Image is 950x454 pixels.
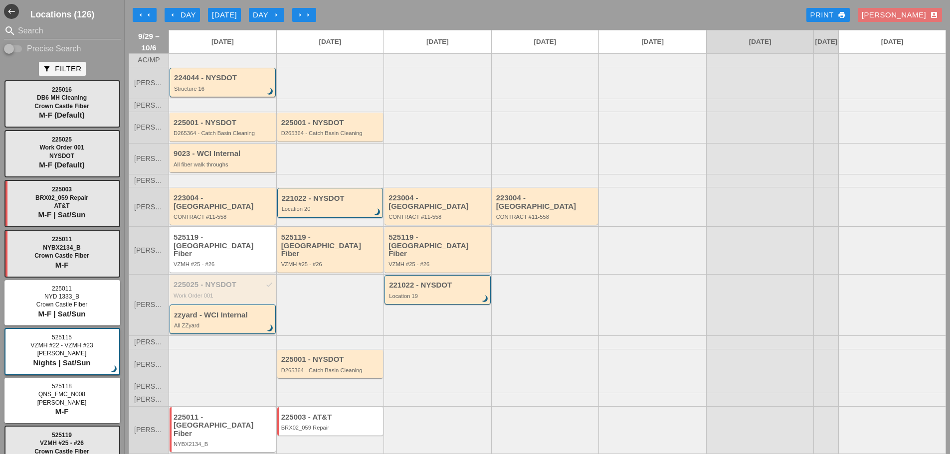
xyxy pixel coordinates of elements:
div: Location 19 [389,293,488,299]
div: CONTRACT #11-558 [174,214,273,220]
span: [PERSON_NAME] [134,301,164,308]
span: [PERSON_NAME] [134,177,164,184]
span: [PERSON_NAME] [37,350,87,357]
span: [PERSON_NAME] [134,383,164,390]
span: M-F | Sat/Sun [38,309,85,318]
span: [PERSON_NAME] [134,361,164,368]
div: 225001 - NYSDOT [174,119,273,127]
span: M-F (Default) [39,160,85,169]
i: print [838,11,846,19]
div: D265364 - Catch Basin Cleaning [281,130,381,136]
div: All ZZyard [174,322,273,328]
span: Work Order 001 [39,144,84,151]
span: [PERSON_NAME] [134,396,164,403]
i: brightness_3 [480,294,491,304]
a: [DATE] [707,30,814,53]
div: 221022 - NYSDOT [282,194,380,203]
div: Work Order 001 [174,293,273,299]
span: 525118 [52,383,72,390]
div: 225003 - AT&T [281,413,381,422]
div: 221022 - NYSDOT [389,281,488,290]
span: NYSDOT [49,152,74,159]
div: Filter [43,63,81,75]
span: [PERSON_NAME] [134,203,164,211]
div: VZMH #25 - #26 [174,261,273,267]
div: CONTRACT #11-558 [496,214,596,220]
a: Print [806,8,850,22]
button: [PERSON_NAME] [858,8,942,22]
span: 225003 [52,186,72,193]
div: Print [810,9,846,21]
span: DB6 MH Cleaning [37,94,87,101]
i: arrow_right [272,11,280,19]
div: 223004 - [GEOGRAPHIC_DATA] [174,194,273,210]
a: [DATE] [169,30,276,53]
div: 225025 - NYSDOT [174,281,273,289]
div: 225001 - NYSDOT [281,355,381,364]
button: Day [165,8,200,22]
div: D265364 - Catch Basin Cleaning [174,130,273,136]
span: Crown Castle Fiber [34,252,89,259]
i: filter_alt [43,65,51,73]
span: 225016 [52,86,72,93]
a: [DATE] [492,30,599,53]
i: brightness_3 [265,323,276,334]
span: NYBX2134_B [43,244,80,251]
span: BRX02_059 Repair [35,194,88,201]
a: [DATE] [839,30,946,53]
span: Crown Castle Fiber [34,103,89,110]
div: NYBX2134_B [174,441,273,447]
span: [PERSON_NAME] [134,247,164,254]
i: brightness_3 [265,86,276,97]
i: arrow_left [145,11,153,19]
button: Shrink Sidebar [4,4,19,19]
span: M-F [55,261,69,269]
span: QNS_FMC_N008 [38,391,85,398]
span: M-F | Sat/Sun [38,210,85,219]
span: [PERSON_NAME] [134,155,164,162]
span: VZMH #22 - VZMH #23 [30,342,93,349]
div: BRX02_059 Repair [281,425,381,431]
i: brightness_3 [109,364,120,375]
div: 225001 - NYSDOT [281,119,381,127]
span: NYD 1333_B [44,293,79,300]
div: 525119 - [GEOGRAPHIC_DATA] Fiber [281,233,381,258]
span: [PERSON_NAME] [134,79,164,87]
div: VZMH #25 - #26 [281,261,381,267]
span: 225011 [52,285,72,292]
span: [PERSON_NAME] [134,102,164,109]
span: 9/29 – 10/6 [134,30,164,53]
div: 225011 - [GEOGRAPHIC_DATA] Fiber [174,413,273,438]
div: 223004 - [GEOGRAPHIC_DATA] [496,194,596,210]
div: [DATE] [212,9,237,21]
div: 525119 - [GEOGRAPHIC_DATA] Fiber [174,233,273,258]
div: Enable Precise search to match search terms exactly. [4,43,121,55]
div: Location 20 [282,206,380,212]
div: 223004 - [GEOGRAPHIC_DATA] [388,194,488,210]
div: 224044 - NYSDOT [174,74,273,82]
i: arrow_left [169,11,177,19]
label: Precise Search [27,44,81,54]
div: Day [253,9,280,21]
span: Nights | Sat/Sun [33,358,90,367]
div: CONTRACT #11-558 [388,214,488,220]
span: 225011 [52,236,72,243]
span: [PERSON_NAME] [37,399,87,406]
a: [DATE] [384,30,491,53]
i: brightness_3 [372,207,383,218]
i: check [265,281,273,289]
span: Crown Castle Fiber [36,301,88,308]
div: D265364 - Catch Basin Cleaning [281,367,381,373]
button: Move Back 1 Week [133,8,157,22]
i: account_box [930,11,938,19]
div: VZMH #25 - #26 [388,261,488,267]
div: Day [169,9,196,21]
div: [PERSON_NAME] [862,9,938,21]
span: 525119 [52,432,72,439]
i: search [4,25,16,37]
span: 525115 [52,334,72,341]
button: Filter [39,62,85,76]
div: Structure 16 [174,86,273,92]
div: 525119 - [GEOGRAPHIC_DATA] Fiber [388,233,488,258]
a: [DATE] [277,30,384,53]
